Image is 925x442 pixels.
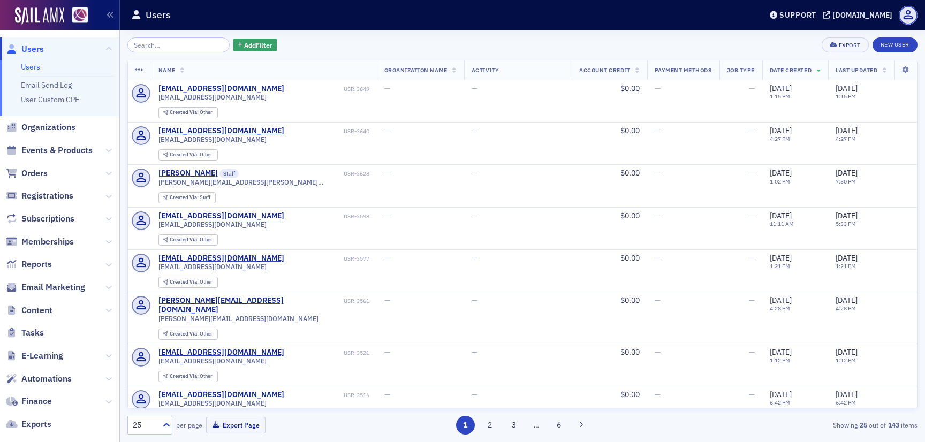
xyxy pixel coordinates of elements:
[770,253,792,263] span: [DATE]
[770,93,790,100] time: 1:15 PM
[6,121,75,133] a: Organizations
[836,399,856,406] time: 6:42 PM
[6,281,85,293] a: Email Marketing
[836,304,856,312] time: 4:28 PM
[472,390,477,399] span: —
[770,390,792,399] span: [DATE]
[472,168,477,178] span: —
[749,168,755,178] span: —
[170,372,200,379] span: Created Via :
[836,93,856,100] time: 1:15 PM
[6,43,44,55] a: Users
[286,213,369,220] div: USR-3598
[21,236,74,248] span: Memberships
[158,315,319,323] span: [PERSON_NAME][EMAIL_ADDRESS][DOMAIN_NAME]
[770,304,790,312] time: 4:28 PM
[286,349,369,356] div: USR-3521
[749,347,755,357] span: —
[770,126,792,135] span: [DATE]
[384,168,390,178] span: —
[170,195,210,201] div: Staff
[158,211,284,221] a: [EMAIL_ADDRESS][DOMAIN_NAME]
[6,213,74,225] a: Subscriptions
[158,84,284,94] a: [EMAIL_ADDRESS][DOMAIN_NAME]
[286,392,369,399] div: USR-3516
[64,7,88,25] a: View Homepage
[749,253,755,263] span: —
[206,417,266,433] button: Export Page
[779,10,816,20] div: Support
[770,135,790,142] time: 4:27 PM
[170,110,213,116] div: Other
[770,83,792,93] span: [DATE]
[158,126,284,136] a: [EMAIL_ADDRESS][DOMAIN_NAME]
[176,420,202,430] label: per page
[233,39,277,52] button: AddFilter
[472,253,477,263] span: —
[384,83,390,93] span: —
[170,236,200,243] span: Created Via :
[873,37,918,52] a: New User
[170,152,213,158] div: Other
[836,66,877,74] span: Last Updated
[158,93,267,101] span: [EMAIL_ADDRESS][DOMAIN_NAME]
[170,331,213,337] div: Other
[770,356,790,364] time: 1:12 PM
[836,178,856,185] time: 7:30 PM
[158,277,218,288] div: Created Via: Other
[158,296,342,315] div: [PERSON_NAME][EMAIL_ADDRESS][DOMAIN_NAME]
[472,211,477,220] span: —
[158,234,218,246] div: Created Via: Other
[133,420,156,431] div: 25
[858,420,869,430] strong: 25
[655,211,661,220] span: —
[21,213,74,225] span: Subscriptions
[727,66,755,74] span: Job Type
[158,178,369,186] span: [PERSON_NAME][EMAIL_ADDRESS][PERSON_NAME][DOMAIN_NAME]
[472,83,477,93] span: —
[158,169,218,178] div: [PERSON_NAME]
[158,348,284,357] div: [EMAIL_ADDRESS][DOMAIN_NAME]
[620,253,640,263] span: $0.00
[21,304,52,316] span: Content
[6,236,74,248] a: Memberships
[170,330,200,337] span: Created Via :
[219,169,239,179] span: Staff
[839,42,861,48] div: Export
[384,347,390,357] span: —
[21,121,75,133] span: Organizations
[158,329,218,340] div: Created Via: Other
[286,255,369,262] div: USR-3577
[158,263,267,271] span: [EMAIL_ADDRESS][DOMAIN_NAME]
[158,357,267,365] span: [EMAIL_ADDRESS][DOMAIN_NAME]
[822,37,868,52] button: Export
[158,254,284,263] a: [EMAIL_ADDRESS][DOMAIN_NAME]
[21,95,79,104] a: User Custom CPE
[21,281,85,293] span: Email Marketing
[170,194,200,201] span: Created Via :
[170,109,200,116] span: Created Via :
[749,390,755,399] span: —
[620,168,640,178] span: $0.00
[158,390,284,400] div: [EMAIL_ADDRESS][DOMAIN_NAME]
[384,126,390,135] span: —
[21,167,48,179] span: Orders
[655,168,661,178] span: —
[655,390,661,399] span: —
[505,416,524,435] button: 3
[170,374,213,379] div: Other
[72,7,88,24] img: SailAMX
[529,420,544,430] span: …
[550,416,568,435] button: 6
[472,347,477,357] span: —
[620,126,640,135] span: $0.00
[158,371,218,382] div: Created Via: Other
[480,416,499,435] button: 2
[6,327,44,339] a: Tasks
[770,66,812,74] span: Date Created
[6,258,52,270] a: Reports
[6,373,72,385] a: Automations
